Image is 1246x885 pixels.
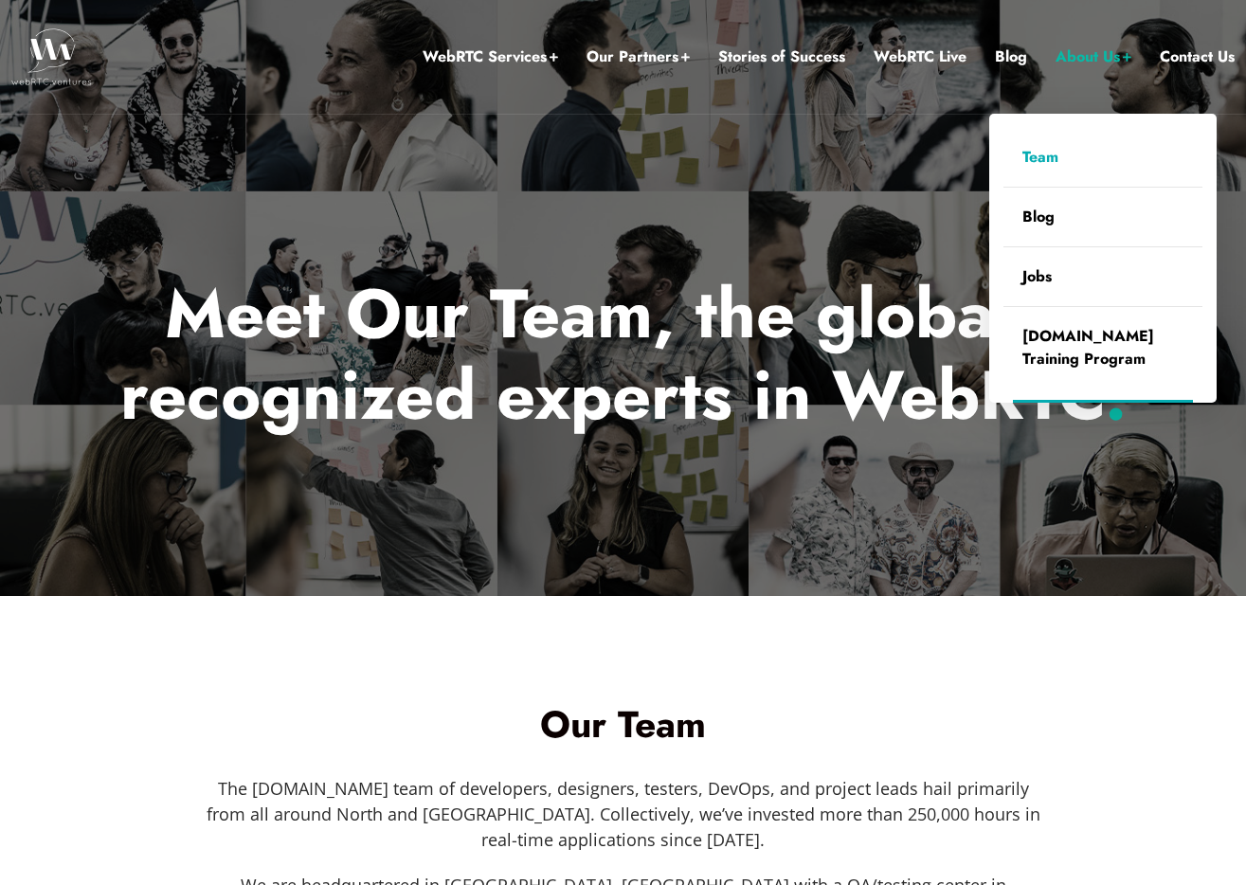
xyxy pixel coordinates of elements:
[423,45,558,69] a: WebRTC Services
[93,706,1154,743] h1: Our Team
[11,28,92,85] img: WebRTC.ventures
[1003,128,1202,187] a: Team
[1003,247,1202,306] a: Jobs
[874,45,966,69] a: WebRTC Live
[1160,45,1235,69] a: Contact Us
[68,273,1178,437] p: Meet Our Team, the globally-recognized experts in WebRTC
[718,45,845,69] a: Stories of Success
[199,776,1048,853] p: The [DOMAIN_NAME] team of developers, designers, testers, DevOps, and project leads hail primaril...
[587,45,690,69] a: Our Partners
[1003,188,1202,246] a: Blog
[1056,45,1131,69] a: About Us
[995,45,1027,69] a: Blog
[1003,307,1202,388] a: [DOMAIN_NAME] Training Program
